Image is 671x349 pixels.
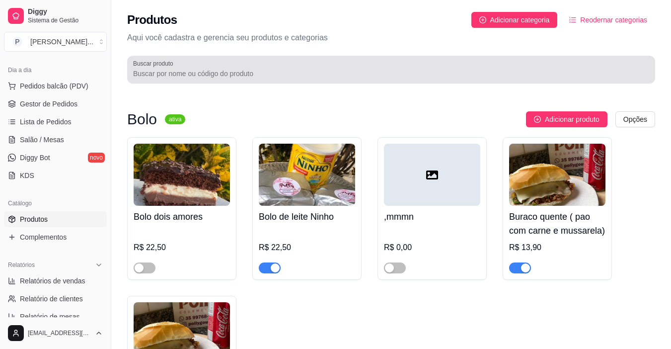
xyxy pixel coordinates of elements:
[20,214,48,224] span: Produtos
[20,117,72,127] span: Lista de Pedidos
[20,276,85,286] span: Relatórios de vendas
[134,144,230,206] img: product-image
[623,114,647,125] span: Opções
[133,69,649,79] input: Buscar produto
[545,114,599,125] span: Adicionar produto
[4,273,107,289] a: Relatórios de vendas
[20,135,64,145] span: Salão / Mesas
[12,37,22,47] span: P
[526,111,607,127] button: Adicionar produto
[490,14,550,25] span: Adicionar categoria
[133,59,177,68] label: Buscar produto
[8,261,35,269] span: Relatórios
[28,16,103,24] span: Sistema de Gestão
[4,96,107,112] a: Gestor de Pedidos
[384,210,480,224] h4: ,mmmn
[127,12,177,28] h2: Produtos
[20,312,80,322] span: Relatório de mesas
[615,111,655,127] button: Opções
[20,171,34,180] span: KDS
[4,4,107,28] a: DiggySistema de Gestão
[4,32,107,52] button: Select a team
[4,168,107,183] a: KDS
[127,32,655,44] p: Aqui você cadastra e gerencia seu produtos e categorias
[30,37,93,47] div: [PERSON_NAME] ...
[580,14,647,25] span: Reodernar categorias
[259,242,355,254] div: R$ 22,50
[4,229,107,245] a: Complementos
[534,116,541,123] span: plus-circle
[4,195,107,211] div: Catálogo
[259,144,355,206] img: product-image
[259,210,355,224] h4: Bolo de leite Ninho
[20,153,50,163] span: Diggy Bot
[561,12,655,28] button: Reodernar categorias
[509,242,605,254] div: R$ 13,90
[471,12,558,28] button: Adicionar categoria
[384,242,480,254] div: R$ 0,00
[569,16,576,23] span: ordered-list
[20,99,77,109] span: Gestor de Pedidos
[509,210,605,238] h4: Buraco quente ( pao com carne e mussarela)
[28,329,91,337] span: [EMAIL_ADDRESS][DOMAIN_NAME]
[134,242,230,254] div: R$ 22,50
[4,150,107,166] a: Diggy Botnovo
[28,7,103,16] span: Diggy
[509,144,605,206] img: product-image
[20,232,67,242] span: Complementos
[4,62,107,78] div: Dia a dia
[479,16,486,23] span: plus-circle
[127,113,157,125] h3: Bolo
[4,291,107,307] a: Relatório de clientes
[20,81,88,91] span: Pedidos balcão (PDV)
[4,211,107,227] a: Produtos
[134,210,230,224] h4: Bolo dois amores
[4,309,107,325] a: Relatório de mesas
[4,321,107,345] button: [EMAIL_ADDRESS][DOMAIN_NAME]
[4,114,107,130] a: Lista de Pedidos
[4,78,107,94] button: Pedidos balcão (PDV)
[165,114,185,124] sup: ativa
[4,132,107,148] a: Salão / Mesas
[20,294,83,304] span: Relatório de clientes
